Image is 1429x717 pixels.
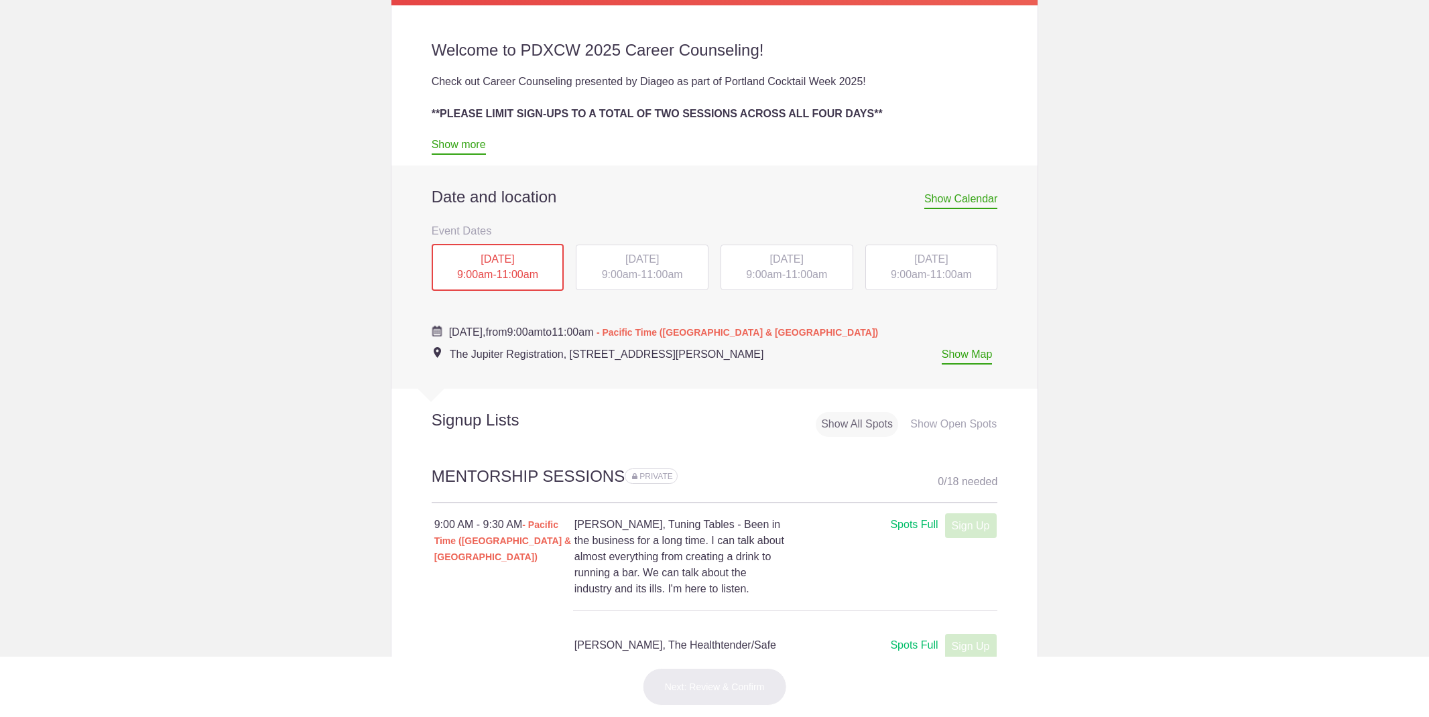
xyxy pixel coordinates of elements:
h2: Signup Lists [391,410,607,430]
button: Next: Review & Confirm [643,668,787,706]
img: Lock [632,473,637,479]
span: 11:00am [552,326,593,338]
span: Show Calendar [924,193,997,209]
span: 9:00am [602,269,637,280]
div: 0 18 needed [938,472,997,492]
h3: Event Dates [432,220,998,241]
div: Show All Spots [816,412,898,437]
span: The Jupiter Registration, [STREET_ADDRESS][PERSON_NAME] [450,348,764,360]
div: Spots Full [890,517,938,533]
span: / [944,476,946,487]
span: - Pacific Time ([GEOGRAPHIC_DATA] & [GEOGRAPHIC_DATA]) [434,519,572,562]
span: [DATE] [625,253,659,265]
div: Spots Full [890,637,938,654]
span: 11:00am [641,269,682,280]
span: 9:00am [507,326,542,338]
div: - [576,245,708,290]
strong: **PLEASE LIMIT SIGN-UPS TO A TOTAL OF TWO SESSIONS ACROSS ALL FOUR DAYS** [432,108,883,119]
img: Event location [434,347,441,358]
span: 11:00am [497,269,538,280]
span: from to [449,326,879,338]
span: Sign ups for this sign up list are private. Your sign up will be visible only to you and the even... [632,472,673,481]
button: [DATE] 9:00am-11:00am [865,244,999,291]
h2: MENTORSHIP SESSIONS [432,465,998,503]
span: - Pacific Time ([GEOGRAPHIC_DATA] & [GEOGRAPHIC_DATA]) [597,327,878,338]
div: - [721,245,853,290]
a: Show Map [942,348,993,365]
span: 11:00am [786,269,827,280]
span: [DATE] [481,253,514,265]
button: [DATE] 9:00am-11:00am [575,244,709,291]
h2: Welcome to PDXCW 2025 Career Counseling! [432,40,998,60]
button: [DATE] 9:00am-11:00am [431,243,565,291]
button: [DATE] 9:00am-11:00am [720,244,854,291]
a: Show more [432,139,486,155]
span: PRIVATE [639,472,673,481]
span: [DATE], [449,326,486,338]
h4: [PERSON_NAME], Tuning Tables - Been in the business for a long time. I can talk about almost ever... [574,517,785,597]
span: 9:00am [891,269,926,280]
div: 9:00 AM - 9:30 AM [434,517,574,565]
span: [DATE] [914,253,948,265]
h2: Date and location [432,187,998,207]
span: [DATE] [770,253,804,265]
div: Check out Career Counseling presented by Diageo as part of Portland Cocktail Week 2025! [432,74,998,90]
div: - [865,245,998,290]
span: 9:00am [457,269,493,280]
span: 11:00am [930,269,972,280]
div: - [432,244,564,291]
div: We are trying to accommodate as many folks as possible to get the opportunity to connect with a m... [432,122,998,154]
span: 9:00am [746,269,782,280]
div: Show Open Spots [905,412,1002,437]
img: Cal purple [432,326,442,336]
